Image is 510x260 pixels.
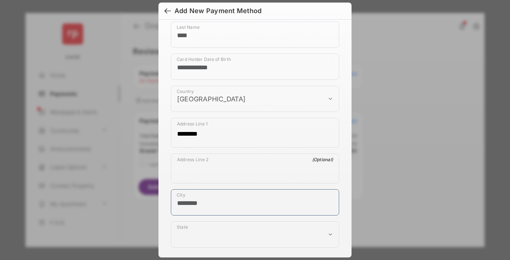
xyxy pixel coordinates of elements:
[171,118,339,148] div: payment_method_screening[postal_addresses][addressLine1]
[174,7,262,15] div: Add New Payment Method
[171,221,339,248] div: payment_method_screening[postal_addresses][administrativeArea]
[171,86,339,112] div: payment_method_screening[postal_addresses][country]
[171,154,339,183] div: payment_method_screening[postal_addresses][addressLine2]
[171,189,339,216] div: payment_method_screening[postal_addresses][locality]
